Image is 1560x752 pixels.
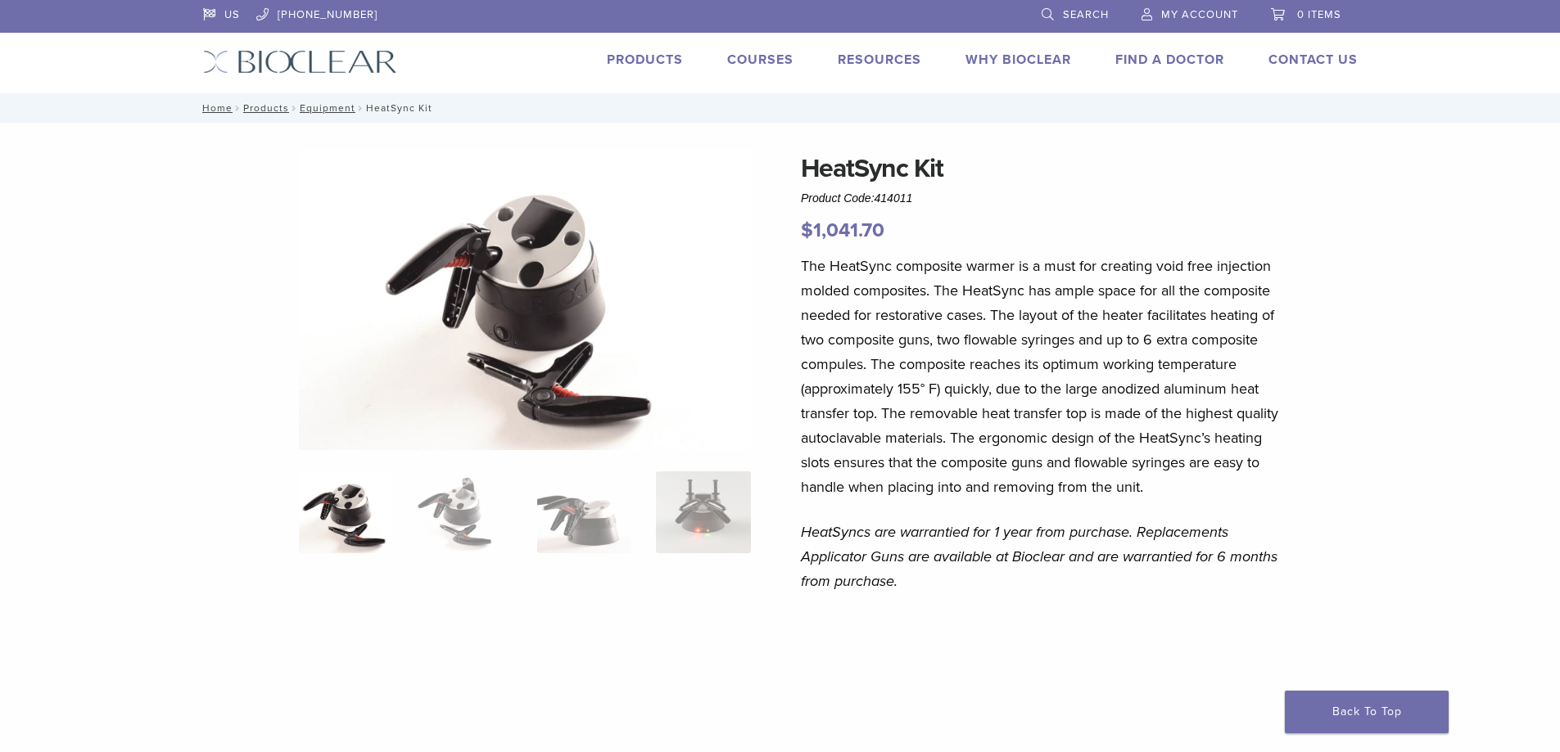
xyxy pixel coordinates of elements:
img: HeatSync Kit-4 [299,149,751,451]
a: Resources [838,52,921,68]
a: Contact Us [1268,52,1358,68]
a: Home [197,102,233,114]
span: / [233,104,243,112]
span: / [289,104,300,112]
span: My Account [1161,8,1238,21]
p: The HeatSync composite warmer is a must for creating void free injection molded composites. The H... [801,254,1282,499]
img: HeatSync Kit - Image 4 [656,471,750,553]
em: HeatSyncs are warrantied for 1 year from purchase. Replacements Applicator Guns are available at ... [801,523,1277,590]
a: Back To Top [1285,691,1449,733]
span: 0 items [1297,8,1341,21]
img: HeatSync Kit - Image 2 [418,471,512,553]
a: Why Bioclear [965,52,1071,68]
span: 414011 [875,191,913,205]
span: $ [801,218,813,242]
span: Search [1063,8,1109,21]
a: Products [243,102,289,114]
a: Products [607,52,683,68]
span: / [355,104,366,112]
bdi: 1,041.70 [801,218,884,242]
nav: HeatSync Kit [191,93,1370,123]
a: Find A Doctor [1115,52,1224,68]
h1: HeatSync Kit [801,149,1282,188]
img: HeatSync-Kit-4-324x324.jpg [299,471,393,553]
img: Bioclear [203,50,397,74]
a: Equipment [300,102,355,114]
span: Product Code: [801,191,912,205]
a: Courses [727,52,794,68]
img: HeatSync Kit - Image 3 [537,471,631,553]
